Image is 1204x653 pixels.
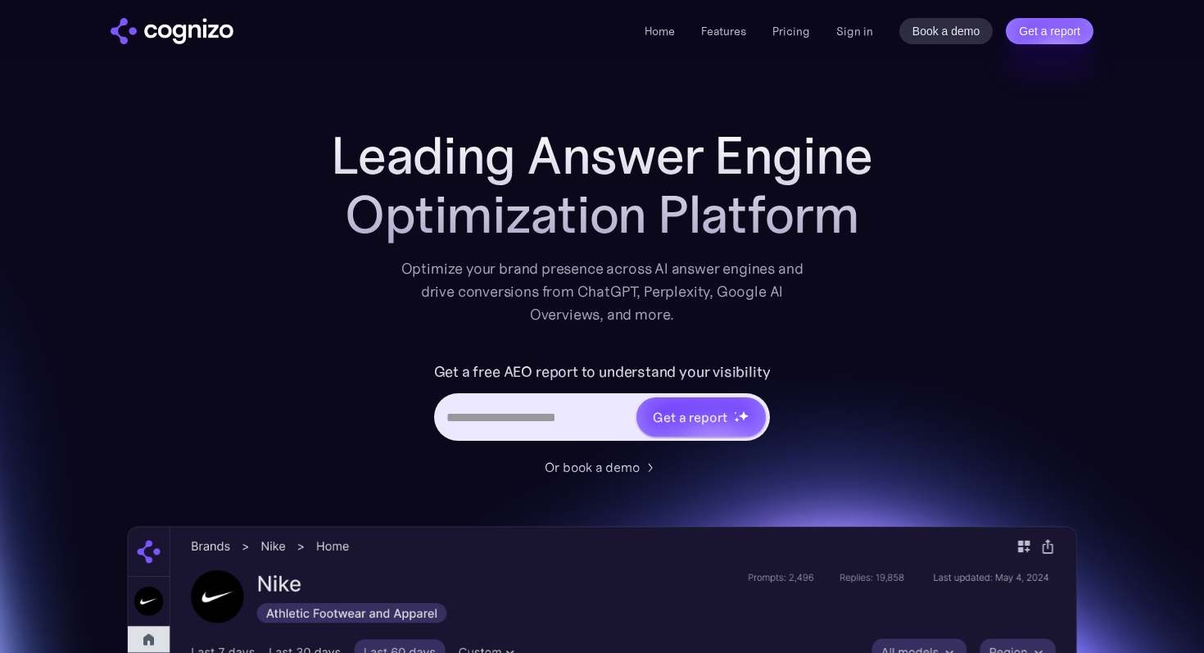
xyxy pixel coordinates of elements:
[274,126,930,244] h1: Leading Answer Engine Optimization Platform
[111,18,233,44] a: home
[734,417,740,423] img: star
[738,410,749,421] img: star
[836,21,873,41] a: Sign in
[772,24,810,39] a: Pricing
[111,18,233,44] img: cognizo logo
[734,411,736,414] img: star
[645,24,675,39] a: Home
[401,257,803,326] div: Optimize your brand presence across AI answer engines and drive conversions from ChatGPT, Perplex...
[434,359,771,449] form: Hero URL Input Form
[701,24,746,39] a: Features
[1006,18,1093,44] a: Get a report
[545,457,659,477] a: Or book a demo
[434,359,771,385] label: Get a free AEO report to understand your visibility
[545,457,640,477] div: Or book a demo
[899,18,994,44] a: Book a demo
[653,407,726,427] div: Get a report
[635,396,767,438] a: Get a reportstarstarstar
